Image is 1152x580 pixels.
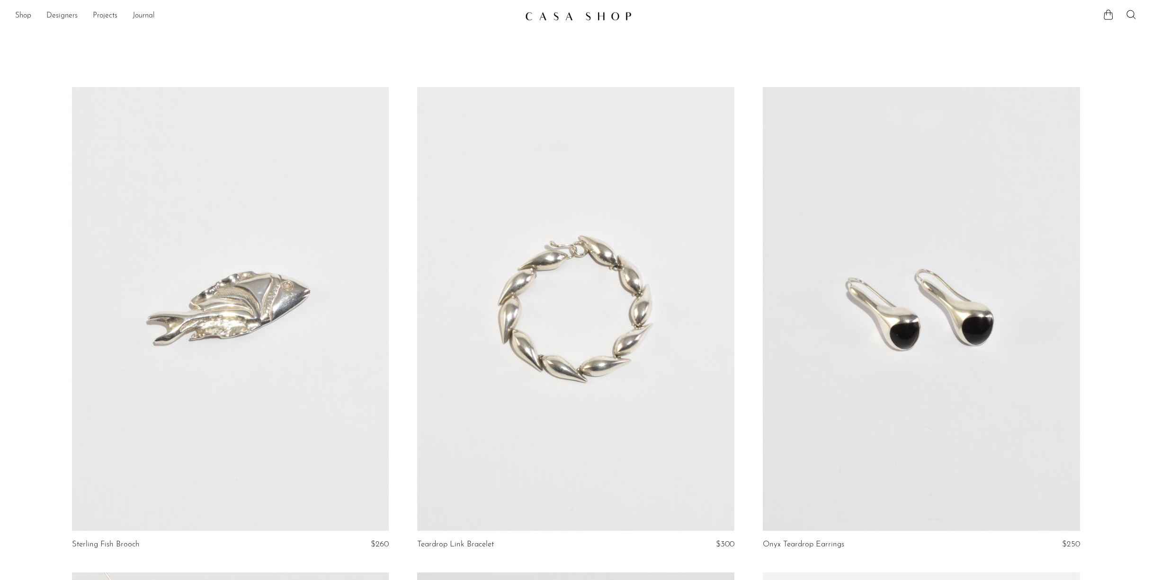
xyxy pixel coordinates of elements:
ul: NEW HEADER MENU [15,8,518,24]
a: Journal [133,10,155,22]
nav: Desktop navigation [15,8,518,24]
span: $250 [1062,540,1080,548]
a: Designers [46,10,78,22]
a: Sterling Fish Brooch [72,540,140,549]
a: Teardrop Link Bracelet [417,540,494,549]
a: Shop [15,10,31,22]
span: $260 [371,540,389,548]
a: Onyx Teardrop Earrings [763,540,844,549]
span: $300 [716,540,734,548]
a: Projects [93,10,117,22]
